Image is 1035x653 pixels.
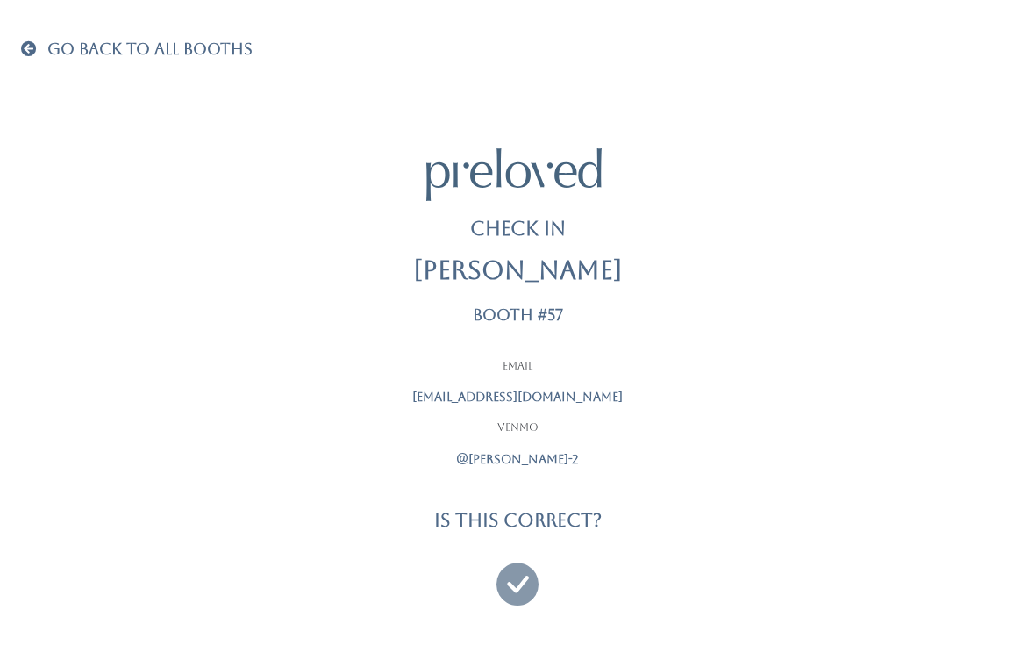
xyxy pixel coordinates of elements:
img: preloved logo [426,148,602,200]
a: Go Back To All Booths [21,41,253,59]
p: @[PERSON_NAME]-2 [298,450,737,469]
h4: Is this correct? [434,510,602,530]
span: Go Back To All Booths [47,39,253,58]
p: Booth #57 [473,306,563,324]
p: Venmo [298,420,737,436]
p: Check In [470,215,566,243]
p: [EMAIL_ADDRESS][DOMAIN_NAME] [298,388,737,406]
h2: [PERSON_NAME] [413,257,623,285]
p: Email [298,359,737,375]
